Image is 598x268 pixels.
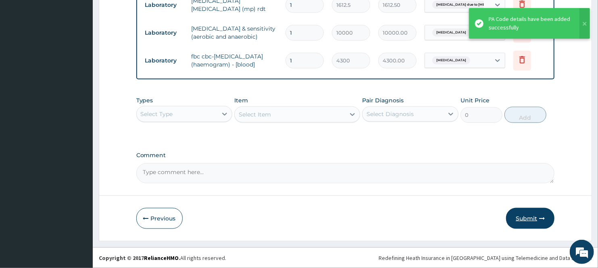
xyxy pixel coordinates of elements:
[4,181,154,209] textarea: Type your message and hit 'Enter'
[234,96,248,104] label: Item
[136,208,183,229] button: Previous
[144,254,179,262] a: RelianceHMO
[489,15,572,32] div: PA Code details have been added successfully
[506,208,554,229] button: Submit
[99,254,180,262] strong: Copyright © 2017 .
[136,152,555,159] label: Comment
[432,56,470,64] span: [MEDICAL_DATA]
[15,40,33,60] img: d_794563401_company_1708531726252_794563401
[188,21,282,45] td: [MEDICAL_DATA] & sensitivity (aerobic and anaerobic)
[141,25,188,40] td: Laboratory
[93,247,598,268] footer: All rights reserved.
[432,29,470,37] span: [MEDICAL_DATA]
[188,48,282,73] td: fbc cbc-[MEDICAL_DATA] (haemogram) - [blood]
[432,1,521,9] span: [MEDICAL_DATA] due to [MEDICAL_DATA] falc...
[136,97,153,104] label: Types
[379,254,592,262] div: Redefining Heath Insurance in [GEOGRAPHIC_DATA] using Telemedicine and Data Science!
[367,110,414,118] div: Select Diagnosis
[504,107,546,123] button: Add
[141,110,173,118] div: Select Type
[132,4,152,23] div: Minimize live chat window
[141,53,188,68] td: Laboratory
[460,96,490,104] label: Unit Price
[362,96,404,104] label: Pair Diagnosis
[42,45,135,56] div: Chat with us now
[47,82,111,163] span: We're online!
